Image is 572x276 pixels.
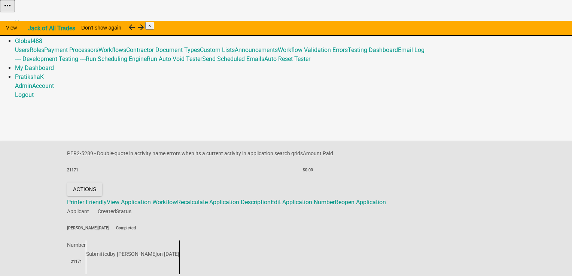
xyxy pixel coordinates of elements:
[28,25,75,32] strong: Jack of All Trades
[15,19,31,27] a: Home
[398,46,425,53] a: Email Log
[147,55,202,62] a: Run Auto Void Tester
[67,208,89,214] span: Applicant
[15,64,54,71] a: My Dashboard
[3,1,12,10] i: more_horiz
[32,37,42,45] span: 488
[271,199,335,206] a: Edit Application Number
[116,226,136,230] strong: Completed
[177,199,271,206] a: Recalculate Application Description
[303,150,333,156] span: Amount Paid
[86,251,179,257] span: Submitted on [DATE]
[67,198,386,207] div: Actions
[86,55,147,62] a: Run Scheduling Engine
[15,37,42,45] a: Global488
[32,82,54,89] a: Account
[67,199,107,206] a: Printer Friendly
[110,251,157,257] span: by [PERSON_NAME]
[15,55,86,62] a: ---- Development Testing ----
[348,46,398,53] a: Testing Dashboard
[44,46,98,53] a: Payment Processors
[264,55,310,62] a: Auto Reset Tester
[335,199,386,206] a: Reopen Application
[278,46,348,53] a: Workflow Validation Errors
[15,82,32,89] a: Admin
[303,167,333,173] h6: $0.00
[15,91,34,98] a: Logout
[67,167,303,173] h6: 21171
[15,46,572,64] div: Global488
[67,242,86,248] span: Number
[67,259,86,265] h6: 21171
[75,21,127,34] button: Don't show again
[67,150,303,156] span: PER2-5289 - Double-quote in activity name errors when its a current activity in application searc...
[15,73,44,80] a: PratikshaK
[127,23,136,32] i: arrow_back
[126,46,200,53] a: Contractor Document Types
[67,225,98,231] h6: [PERSON_NAME]
[30,46,44,53] a: Roles
[15,82,572,99] div: PratikshaK
[136,23,145,32] i: arrow_forward
[145,22,154,30] button: Close
[202,55,264,62] a: Send Scheduled Emails
[98,46,126,53] a: Workflows
[235,46,278,53] a: Announcements
[98,208,116,214] span: Created
[107,199,177,206] a: View Application Workflow
[98,225,116,231] h6: [DATE]
[67,183,102,196] button: Actions
[116,208,131,214] span: Status
[15,46,30,53] a: Users
[200,46,235,53] a: Custom Lists
[148,23,151,28] span: ×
